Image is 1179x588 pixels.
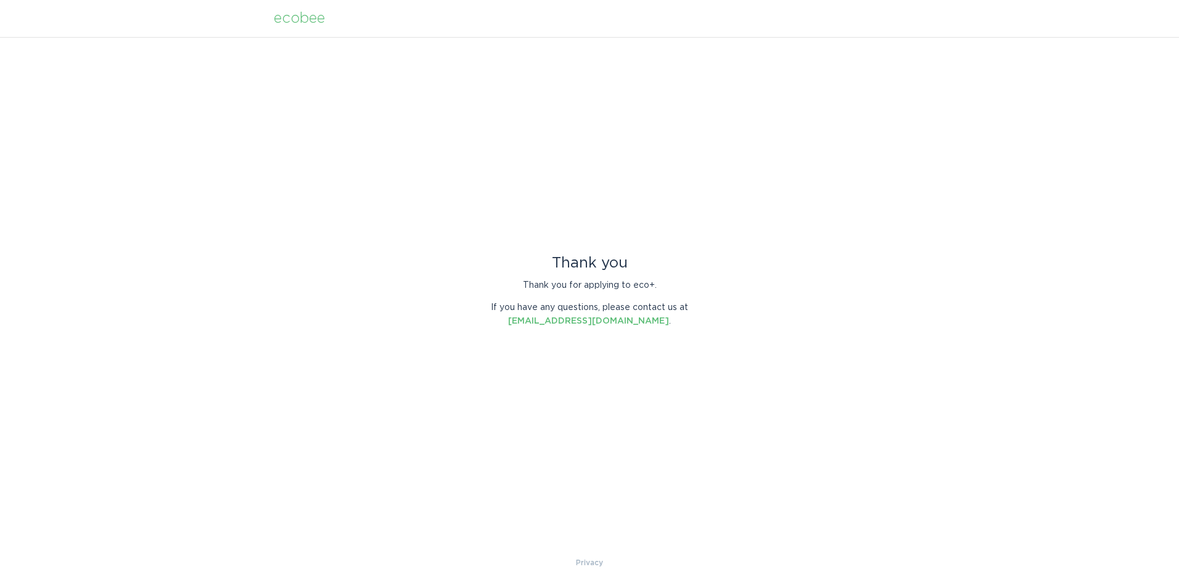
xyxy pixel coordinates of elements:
[482,279,697,292] p: Thank you for applying to eco+.
[482,256,697,270] div: Thank you
[482,301,697,328] p: If you have any questions, please contact us at .
[508,317,669,325] a: [EMAIL_ADDRESS][DOMAIN_NAME]
[576,556,603,570] a: Privacy Policy & Terms of Use
[274,12,325,25] div: ecobee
